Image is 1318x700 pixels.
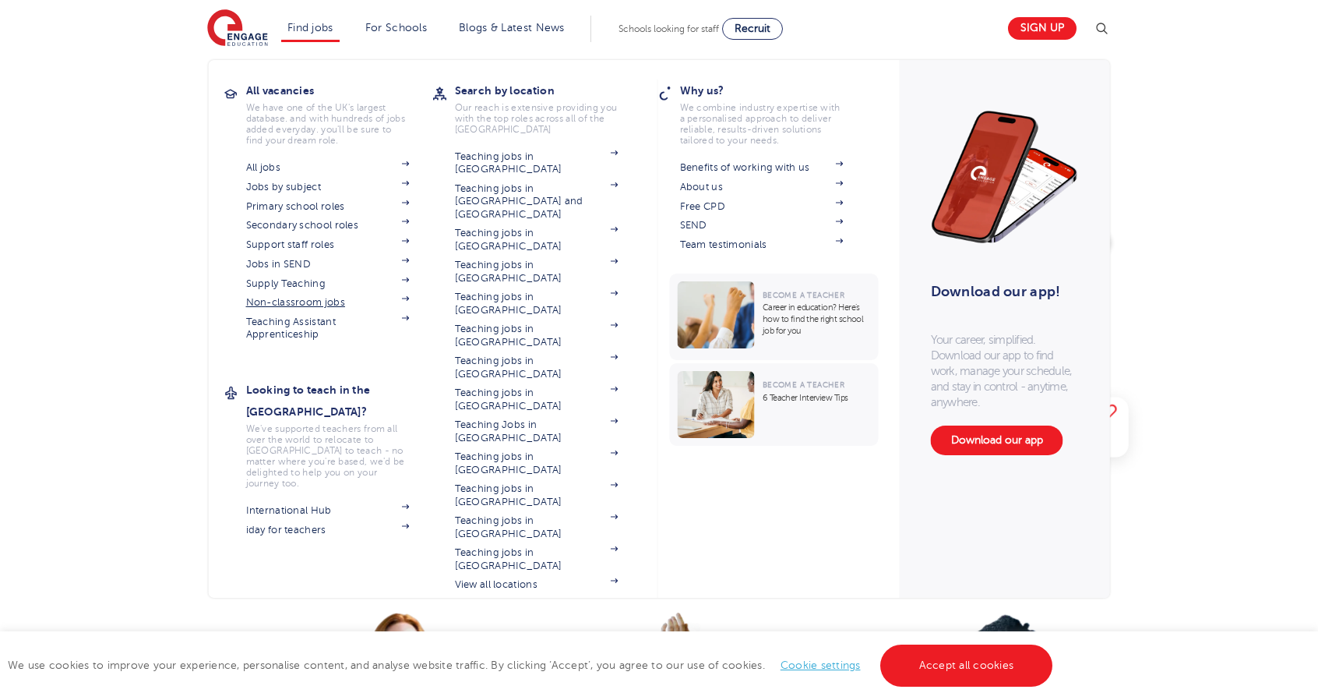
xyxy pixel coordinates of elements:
[246,219,410,232] a: Secondary school roles
[670,363,883,446] a: Become a Teacher6 Teacher Interview Tips
[246,504,410,517] a: International Hub
[246,423,410,489] p: We've supported teachers from all over the world to relocate to [GEOGRAPHIC_DATA] to teach - no m...
[207,9,268,48] img: Engage Education
[455,483,618,508] a: Teaching jobs in [GEOGRAPHIC_DATA]
[763,302,871,337] p: Career in education? Here’s how to find the right school job for you
[931,426,1063,455] a: Download our app
[1008,17,1077,40] a: Sign up
[246,102,410,146] p: We have one of the UK's largest database. and with hundreds of jobs added everyday. you'll be sur...
[455,419,618,444] a: Teaching Jobs in [GEOGRAPHIC_DATA]
[246,161,410,174] a: All jobs
[246,379,433,422] h3: Looking to teach in the [GEOGRAPHIC_DATA]?
[455,451,618,476] a: Teaching jobs in [GEOGRAPHIC_DATA]
[246,258,410,270] a: Jobs in SEND
[455,514,618,540] a: Teaching jobs in [GEOGRAPHIC_DATA]
[246,524,410,536] a: iday for teachers
[459,22,565,34] a: Blogs & Latest News
[680,219,844,232] a: SEND
[246,316,410,341] a: Teaching Assistant Apprenticeship
[246,200,410,213] a: Primary school roles
[455,80,642,135] a: Search by locationOur reach is extensive providing you with the top roles across all of the [GEOG...
[680,239,844,251] a: Team testimonials
[246,379,433,489] a: Looking to teach in the [GEOGRAPHIC_DATA]?We've supported teachers from all over the world to rel...
[680,80,867,101] h3: Why us?
[880,645,1053,687] a: Accept all cookies
[455,80,642,101] h3: Search by location
[455,323,618,348] a: Teaching jobs in [GEOGRAPHIC_DATA]
[680,80,867,146] a: Why us?We combine industry expertise with a personalised approach to deliver reliable, results-dr...
[455,150,618,176] a: Teaching jobs in [GEOGRAPHIC_DATA]
[246,181,410,193] a: Jobs by subject
[246,278,410,290] a: Supply Teaching
[680,181,844,193] a: About us
[455,227,618,253] a: Teaching jobs in [GEOGRAPHIC_DATA]
[763,291,844,299] span: Become a Teacher
[365,22,427,34] a: For Schools
[763,392,871,404] p: 6 Teacher Interview Tips
[455,291,618,316] a: Teaching jobs in [GEOGRAPHIC_DATA]
[455,102,618,135] p: Our reach is extensive providing you with the top roles across all of the [GEOGRAPHIC_DATA]
[246,239,410,251] a: Support staff roles
[722,18,783,40] a: Recruit
[763,380,844,389] span: Become a Teacher
[455,355,618,380] a: Teaching jobs in [GEOGRAPHIC_DATA]
[781,659,861,671] a: Cookie settings
[735,23,770,34] span: Recruit
[680,102,844,146] p: We combine industry expertise with a personalised approach to deliver reliable, results-driven so...
[670,274,883,360] a: Become a TeacherCareer in education? Here’s how to find the right school job for you
[680,200,844,213] a: Free CPD
[246,296,410,309] a: Non-classroom jobs
[246,80,433,101] h3: All vacancies
[246,80,433,146] a: All vacanciesWe have one of the UK's largest database. and with hundreds of jobs added everyday. ...
[455,578,618,591] a: View all locations
[618,23,719,34] span: Schools looking for staff
[455,182,618,221] a: Teaching jobs in [GEOGRAPHIC_DATA] and [GEOGRAPHIC_DATA]
[931,274,1072,309] h3: Download our app!
[455,387,618,412] a: Teaching jobs in [GEOGRAPHIC_DATA]
[455,259,618,285] a: Teaching jobs in [GEOGRAPHIC_DATA]
[680,161,844,174] a: Benefits of working with us
[455,546,618,572] a: Teaching jobs in [GEOGRAPHIC_DATA]
[287,22,333,34] a: Find jobs
[8,659,1056,671] span: We use cookies to improve your experience, personalise content, and analyse website traffic. By c...
[931,332,1079,410] p: Your career, simplified. Download our app to find work, manage your schedule, and stay in control...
